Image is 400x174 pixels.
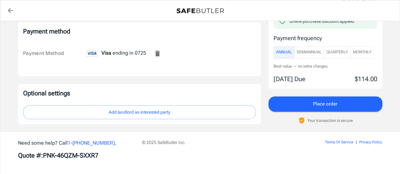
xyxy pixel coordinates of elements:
span: Monthly [353,49,372,56]
p: Your transaction is secure [307,117,353,123]
span: Place order [313,100,337,108]
button: Place order [268,96,382,111]
span: SemiAnnual [297,49,322,56]
img: Back to quotes [176,8,224,13]
button: Annual [274,46,294,58]
div: Online purchase discount applied. [289,18,355,24]
img: visa [86,50,97,57]
button: SemiAnnual [294,46,324,58]
span: Annual [276,49,292,56]
button: Quarterly [324,46,351,58]
p: Optional settings [23,89,256,98]
p: Best value — no extra charges. [274,63,377,69]
span: Visa [102,50,111,56]
p: © 2025 SafeButler Inc. [142,139,289,146]
p: Payment method [23,27,256,36]
a: 1-[PHONE_NUMBER] [68,140,115,146]
p: Payment frequency [274,34,377,42]
p: Need some help? Call . [18,139,134,147]
button: Monthly [350,46,374,58]
span: | [356,140,357,144]
b: Quote #: PNK-46QZM-SXXR7 [18,152,98,159]
p: $114.00 [355,74,377,84]
div: Payment Method [23,50,86,57]
span: Quarterly [326,49,348,56]
button: Add landlord as interested party [23,105,256,119]
span: ending in 0725 [86,50,146,56]
button: Remove this card [150,46,165,61]
a: back to quotes [4,4,17,17]
a: Terms Of Service [325,140,353,144]
p: [DATE] Due [274,74,305,84]
a: Privacy Policy [359,140,382,144]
